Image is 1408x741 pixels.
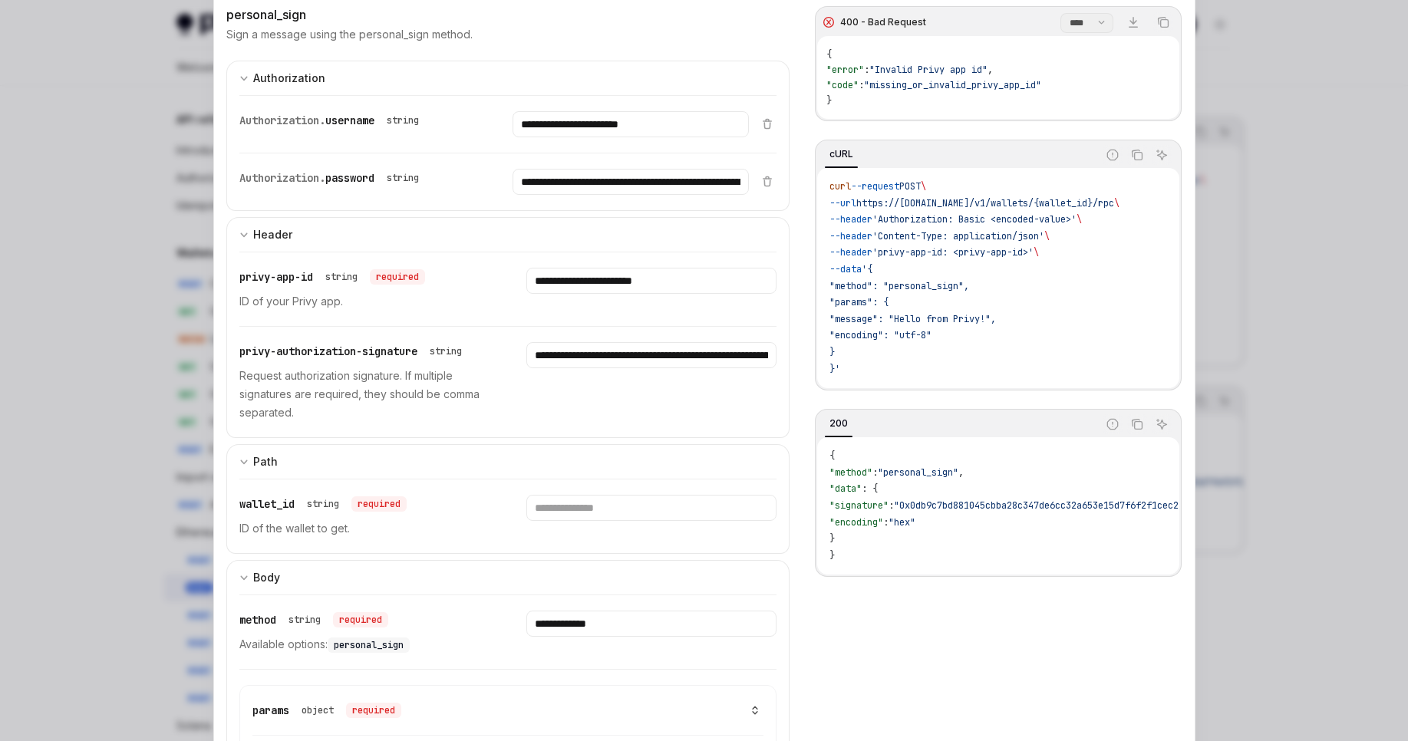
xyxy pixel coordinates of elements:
div: Header [253,226,292,244]
div: privy-app-id [239,268,425,286]
button: Ask AI [1152,145,1172,165]
span: method [239,613,276,627]
span: --header [829,246,872,259]
span: --url [829,197,856,209]
div: method [239,611,388,629]
span: "Invalid Privy app id" [869,64,988,76]
span: "code" [826,79,859,91]
span: } [829,346,835,358]
span: , [988,64,993,76]
span: --request [851,180,899,193]
div: Authorization.username [239,111,425,130]
span: privy-authorization-signature [239,344,417,358]
span: { [829,450,835,462]
span: "message": "Hello from Privy!", [829,313,996,325]
span: Authorization. [239,171,325,185]
button: Delete item [758,117,777,130]
span: personal_sign [334,639,404,651]
span: username [325,114,374,127]
span: : [872,466,878,479]
span: \ [1114,197,1119,209]
div: Authorization.password [239,169,425,187]
span: --data [829,263,862,275]
button: Report incorrect code [1103,145,1123,165]
span: } [829,532,835,545]
button: Expand input section [226,61,790,95]
div: cURL [825,145,858,163]
div: required [333,612,388,627]
span: "method": "personal_sign", [829,280,969,292]
button: Expand input section [226,217,790,252]
span: } [826,94,832,107]
span: --header [829,213,872,226]
span: "error" [826,64,864,76]
span: Authorization. [239,114,325,127]
span: "personal_sign" [878,466,958,479]
div: 400 - Bad Request [840,16,926,28]
span: : [883,516,889,529]
span: --header [829,230,872,242]
input: Enter privy-app-id [526,268,777,294]
span: wallet_id [239,497,295,511]
span: params [252,703,289,717]
div: 200 [825,414,852,433]
span: , [958,466,964,479]
button: Expand input section [226,444,790,479]
div: required [351,496,407,512]
button: Copy the contents from the code block [1153,12,1173,32]
span: } [829,549,835,562]
span: 'Authorization: Basic <encoded-value>' [872,213,1077,226]
span: : [864,64,869,76]
span: \ [1077,213,1082,226]
div: Path [253,453,278,471]
span: : { [862,482,878,495]
span: "method" [829,466,872,479]
span: : [859,79,864,91]
span: { [826,48,832,61]
button: Copy the contents from the code block [1127,414,1147,434]
span: 'privy-app-id: <privy-app-id>' [872,246,1034,259]
input: Enter method [526,611,777,637]
div: wallet_id [239,495,407,513]
button: Expand input section [226,560,790,594]
p: Sign a message using the personal_sign method. [226,27,473,42]
div: Body [253,568,280,587]
div: required [370,269,425,285]
span: curl [829,180,851,193]
p: Available options: [239,635,490,654]
span: 'Content-Type: application/json' [872,230,1044,242]
span: privy-app-id [239,270,313,284]
span: POST [899,180,921,193]
span: https://[DOMAIN_NAME]/v1/wallets/{wallet_id}/rpc [856,197,1114,209]
span: "signature" [829,499,889,512]
input: Enter wallet_id [526,495,777,521]
button: Delete item [758,175,777,187]
span: \ [921,180,926,193]
input: Enter username [513,111,749,137]
span: \ [1044,230,1050,242]
p: ID of your Privy app. [239,292,490,311]
div: required [346,703,401,718]
span: "params": { [829,296,889,308]
span: : [889,499,894,512]
input: Enter privy-authorization-signature [526,342,777,368]
p: Request authorization signature. If multiple signatures are required, they should be comma separa... [239,367,490,422]
div: params [252,701,401,720]
span: password [325,171,374,185]
button: Ask AI [1152,414,1172,434]
span: }' [829,363,840,375]
button: Report incorrect code [1103,414,1123,434]
span: \ [1034,246,1039,259]
span: "encoding" [829,516,883,529]
p: ID of the wallet to get. [239,519,490,538]
span: "hex" [889,516,915,529]
span: "encoding": "utf-8" [829,329,932,341]
input: Enter password [513,169,749,195]
button: Copy the contents from the code block [1127,145,1147,165]
span: "data" [829,482,862,495]
div: privy-authorization-signature [239,342,468,361]
span: "missing_or_invalid_privy_app_id" [864,79,1041,91]
div: personal_sign [226,5,790,24]
div: Authorization [253,69,325,87]
span: '{ [862,263,872,275]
